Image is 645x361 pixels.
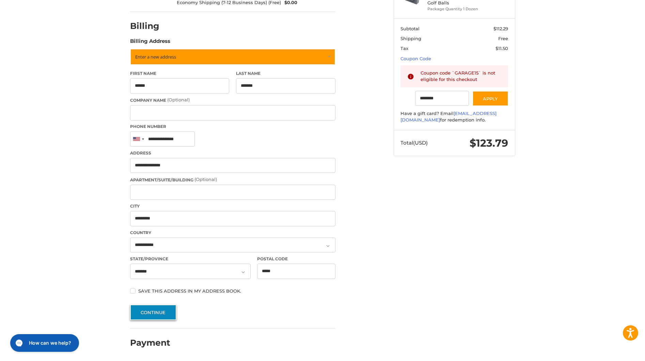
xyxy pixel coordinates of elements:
h2: Payment [130,338,170,348]
span: Tax [400,46,408,51]
span: Enter a new address [135,54,176,60]
legend: Billing Address [130,37,170,48]
label: First Name [130,70,230,77]
iframe: Gorgias live chat messenger [7,332,81,354]
label: Apartment/Suite/Building [130,176,335,183]
div: Coupon code `GARAGE15` is not eligible for this checkout [421,70,502,83]
li: Package Quantity 1 Dozen [427,6,479,12]
button: Apply [472,91,508,106]
span: Shipping [400,36,421,41]
h2: Billing [130,21,170,31]
a: Enter or select a different address [130,49,335,65]
span: Free [498,36,508,41]
label: Company Name [130,97,335,103]
small: (Optional) [194,177,217,182]
label: Address [130,150,335,156]
label: City [130,203,335,209]
label: Phone Number [130,124,335,130]
small: (Optional) [167,97,190,102]
label: Postal Code [257,256,335,262]
label: Country [130,230,335,236]
span: $123.79 [470,137,508,149]
span: $112.29 [493,26,508,31]
label: Last Name [236,70,335,77]
span: $11.50 [495,46,508,51]
input: Gift Certificate or Coupon Code [415,91,469,106]
span: Total (USD) [400,140,428,146]
label: Save this address in my address book. [130,288,335,294]
button: Continue [130,305,176,320]
a: Coupon Code [400,56,431,61]
div: United States: +1 [130,132,146,146]
div: Have a gift card? Email for redemption info. [400,110,508,124]
span: Subtotal [400,26,420,31]
label: State/Province [130,256,251,262]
